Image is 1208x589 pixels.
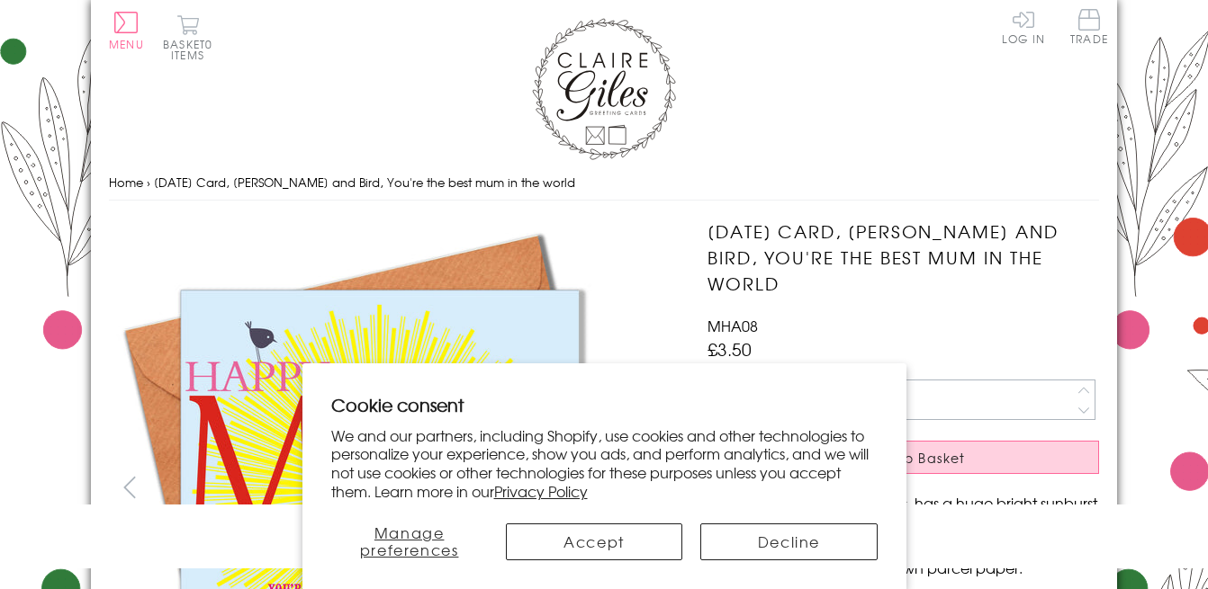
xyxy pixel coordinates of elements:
span: › [147,174,150,191]
span: Add to Basket [863,449,966,467]
span: Trade [1070,9,1108,44]
span: MHA08 [708,315,758,336]
span: [DATE] Card, [PERSON_NAME] and Bird, You're the best mum in the world [154,174,575,191]
h2: Cookie consent [331,392,878,417]
button: Basket0 items [163,14,212,60]
p: We and our partners, including Shopify, use cookies and other technologies to personalize your ex... [331,426,878,501]
a: Log In [1002,9,1045,44]
a: Privacy Policy [494,480,588,502]
h1: [DATE] Card, [PERSON_NAME] and Bird, You're the best mum in the world [708,219,1099,296]
button: prev [109,467,149,507]
span: 0 items [171,36,212,63]
nav: breadcrumbs [109,165,1099,201]
span: Menu [109,36,144,52]
a: Trade [1070,9,1108,48]
span: £3.50 [708,336,752,361]
img: Claire Giles Greetings Cards [532,18,676,160]
button: Decline [700,523,877,560]
button: Manage preferences [331,523,488,560]
span: Manage preferences [360,522,459,560]
button: Accept [506,523,682,560]
a: Home [109,174,143,191]
button: Menu [109,12,144,49]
